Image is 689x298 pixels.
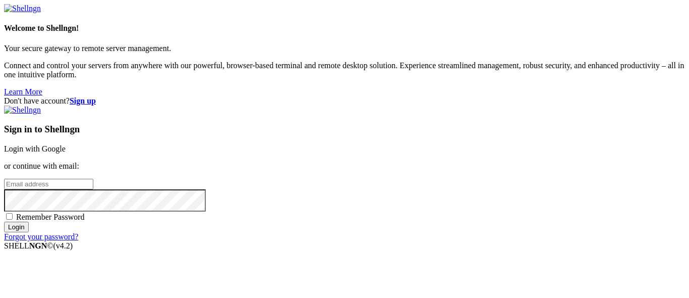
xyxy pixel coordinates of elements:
[29,241,47,250] b: NGN
[4,241,73,250] span: SHELL ©
[4,222,29,232] input: Login
[4,144,66,153] a: Login with Google
[4,124,685,135] h3: Sign in to Shellngn
[4,61,685,79] p: Connect and control your servers from anywhere with our powerful, browser-based terminal and remo...
[4,4,41,13] img: Shellngn
[4,87,42,96] a: Learn More
[4,232,78,241] a: Forgot your password?
[4,162,685,171] p: or continue with email:
[16,213,85,221] span: Remember Password
[4,106,41,115] img: Shellngn
[53,241,73,250] span: 4.2.0
[4,24,685,33] h4: Welcome to Shellngn!
[4,96,685,106] div: Don't have account?
[4,44,685,53] p: Your secure gateway to remote server management.
[6,213,13,220] input: Remember Password
[70,96,96,105] a: Sign up
[4,179,93,189] input: Email address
